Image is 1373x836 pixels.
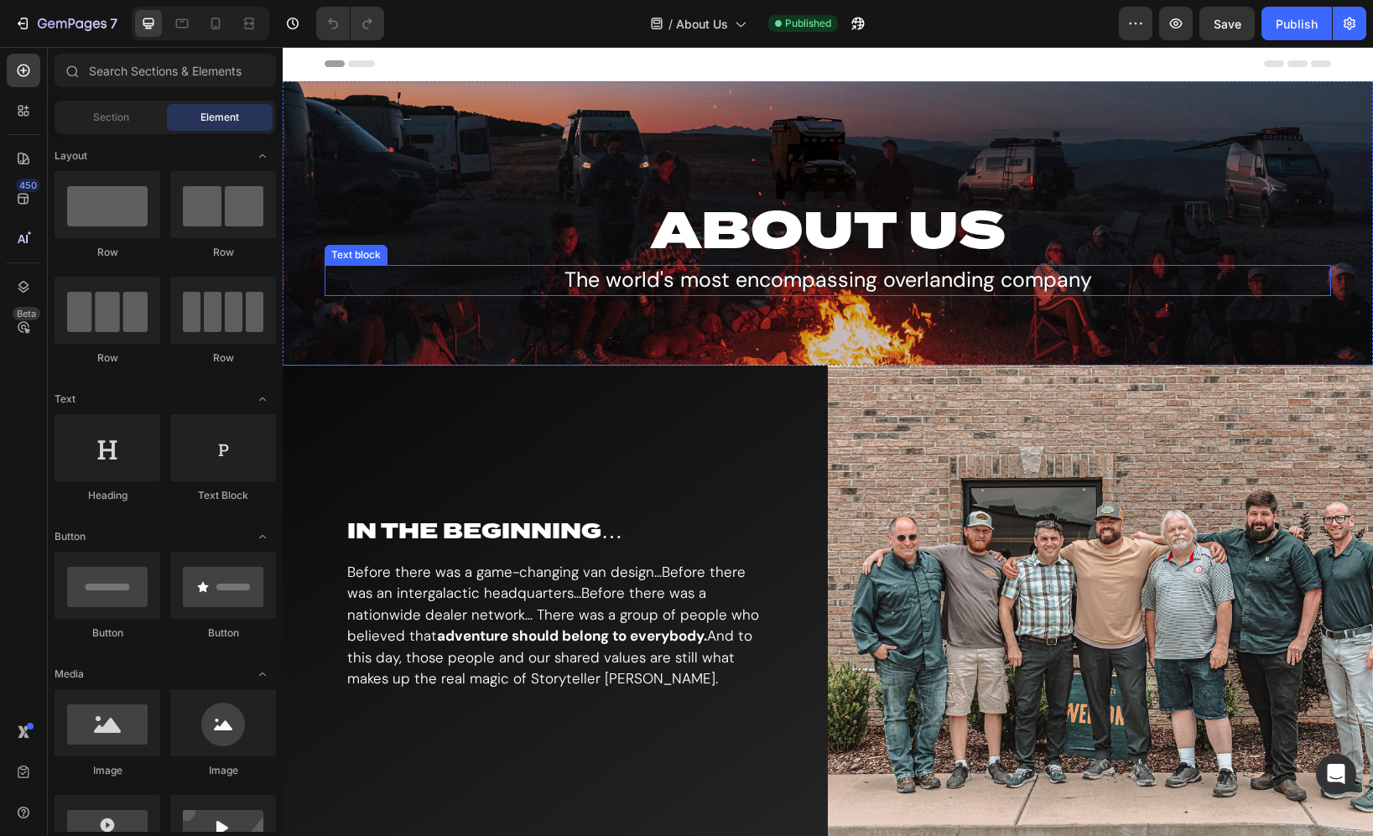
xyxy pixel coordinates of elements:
input: Search Sections & Elements [55,54,276,87]
button: 7 [7,7,125,40]
div: Image [170,763,276,778]
span: Section [93,110,129,125]
div: Button [55,626,160,641]
p: Before there was a game-changing van design…Before there was an intergalactic headquarters…Before... [65,515,481,643]
div: Image [55,763,160,778]
p: The world's most encompassing overlanding company [44,220,1047,247]
span: Element [200,110,239,125]
div: Undo/Redo [316,7,384,40]
span: Media [55,667,84,682]
button: Save [1199,7,1255,40]
div: Open Intercom Messenger [1316,754,1356,794]
span: Button [55,529,86,544]
span: Toggle open [249,386,276,413]
strong: ABOUT US [368,151,723,214]
h2: In the Beginning… [63,469,482,500]
span: Toggle open [249,143,276,169]
div: Row [55,350,160,366]
span: Published [785,16,831,31]
div: Publish [1276,15,1318,33]
span: Layout [55,148,87,164]
button: Publish [1261,7,1332,40]
img: Alt Image [545,319,1090,796]
div: Row [55,245,160,260]
strong: adventure should belong to everybody. [154,579,424,598]
div: Button [170,626,276,641]
div: Row [170,350,276,366]
span: Toggle open [249,523,276,550]
div: Row [170,245,276,260]
span: / [668,15,673,33]
iframe: Design area [283,47,1373,836]
span: Save [1214,17,1241,31]
span: Text [55,392,75,407]
div: Text block [45,200,101,215]
span: About Us [676,15,728,33]
div: Beta [13,307,40,320]
p: 7 [110,13,117,34]
div: 450 [16,179,40,192]
div: Text Block [170,488,276,503]
div: Heading [55,488,160,503]
span: Toggle open [249,661,276,688]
